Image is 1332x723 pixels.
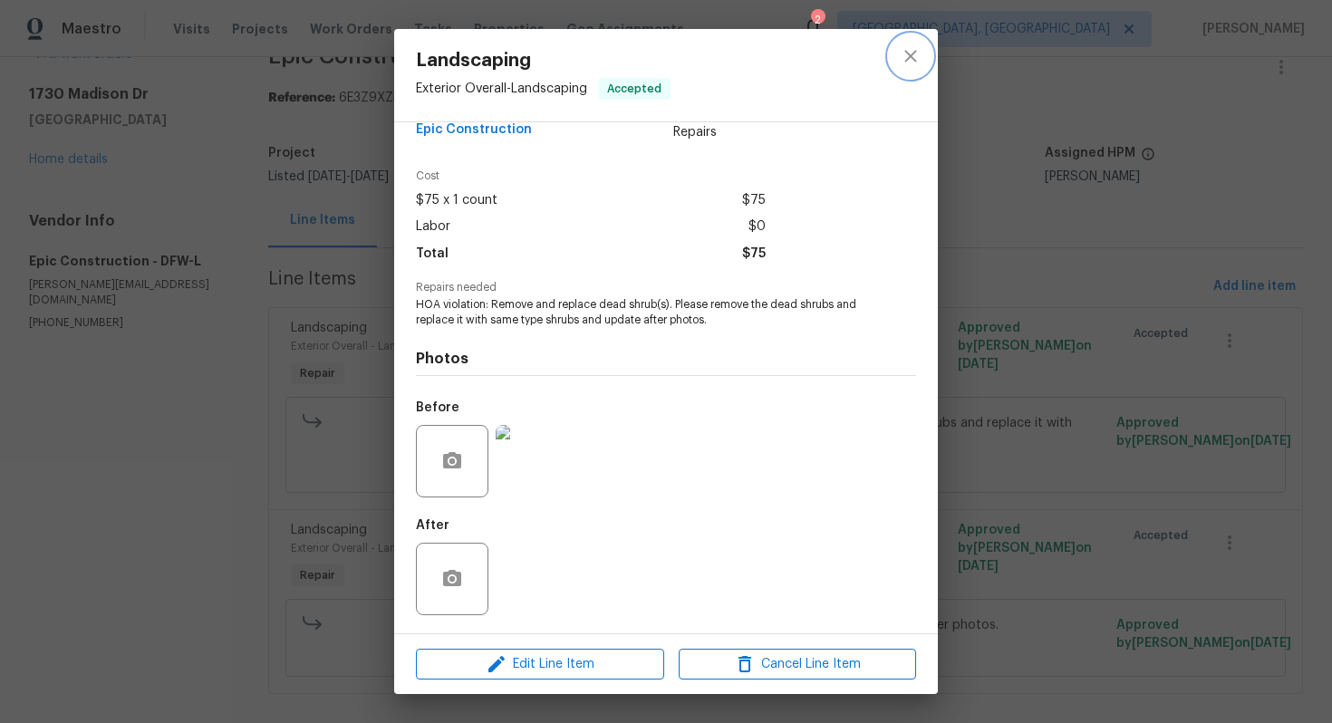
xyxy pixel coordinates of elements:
[416,82,587,95] span: Exterior Overall - Landscaping
[416,241,449,267] span: Total
[416,649,664,680] button: Edit Line Item
[600,80,669,98] span: Accepted
[673,123,766,141] span: Repairs
[811,11,824,29] div: 2
[748,214,766,240] span: $0
[416,519,449,532] h5: After
[416,123,532,137] span: Epic Construction
[421,653,659,676] span: Edit Line Item
[679,649,916,680] button: Cancel Line Item
[416,282,916,294] span: Repairs needed
[416,188,497,214] span: $75 x 1 count
[742,188,766,214] span: $75
[416,297,866,328] span: HOA violation: Remove and replace dead shrub(s). Please remove the dead shrubs and replace it wit...
[416,214,450,240] span: Labor
[684,653,911,676] span: Cancel Line Item
[416,170,766,182] span: Cost
[416,51,671,71] span: Landscaping
[416,350,916,368] h4: Photos
[416,401,459,414] h5: Before
[742,241,766,267] span: $75
[889,34,932,78] button: close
